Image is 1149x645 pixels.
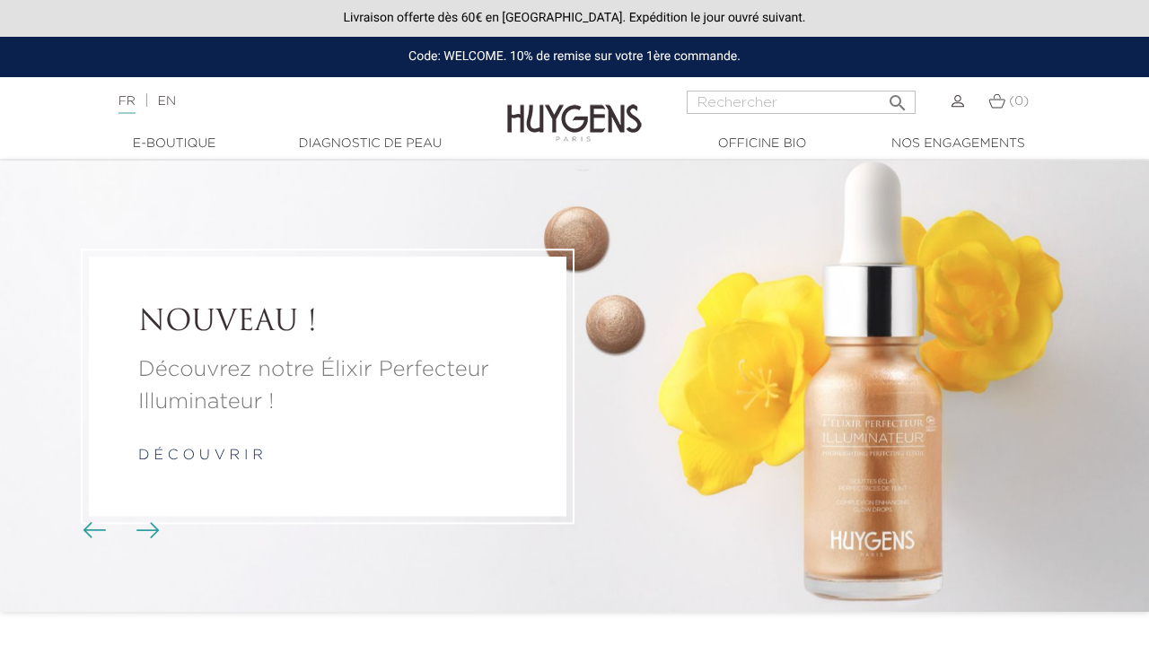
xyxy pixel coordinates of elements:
button:  [881,85,914,109]
a: FR [118,95,136,114]
input: Rechercher [687,91,916,114]
div: | [110,91,466,112]
img: Huygens [507,75,642,144]
div: Boutons du carrousel [90,518,148,545]
a: Diagnostic de peau [280,135,460,153]
a: EN [158,95,176,108]
i:  [887,87,908,109]
a: Nos engagements [868,135,1048,153]
a: Officine Bio [672,135,852,153]
a: Découvrez notre Élixir Perfecteur Illuminateur ! [138,353,517,418]
span: (0) [1009,95,1029,108]
a: d é c o u v r i r [138,449,263,463]
a: NOUVEAU ! [138,306,517,340]
a: E-Boutique [84,135,264,153]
